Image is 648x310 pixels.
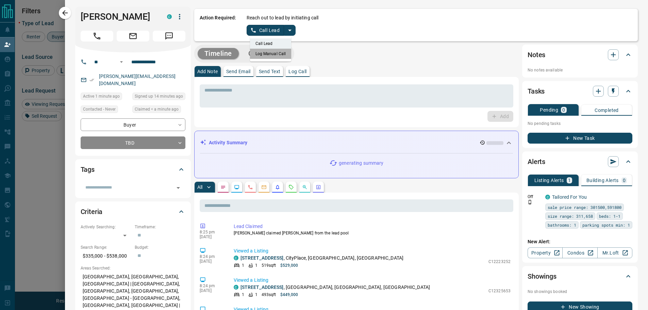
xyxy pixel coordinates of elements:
p: Log Call [288,69,306,74]
p: Off [528,194,541,200]
h2: Tasks [528,86,545,97]
div: split button [247,25,296,36]
li: Log Manual Call [250,49,292,59]
p: 1 [255,262,257,268]
p: $335,000 - $538,000 [81,250,131,262]
span: beds: 1-1 [599,213,620,219]
p: [DATE] [200,259,223,264]
p: 0 [562,108,565,112]
p: , [GEOGRAPHIC_DATA], [GEOGRAPHIC_DATA], [GEOGRAPHIC_DATA] [240,284,430,291]
h1: [PERSON_NAME] [81,11,157,22]
p: 8:25 pm [200,230,223,234]
p: Reach out to lead by initiating call [247,14,319,21]
p: Building Alerts [586,178,619,183]
p: $449,000 [280,292,298,298]
div: Tags [81,161,185,178]
p: 1 [242,262,244,268]
button: Timeline [198,48,239,59]
p: Completed [595,108,619,113]
svg: Lead Browsing Activity [234,184,239,190]
p: [PERSON_NAME] claimed [PERSON_NAME] from the lead pool [234,230,511,236]
p: Pending [540,108,558,112]
svg: Push Notification Only [528,200,532,205]
p: Viewed a Listing [234,247,511,255]
span: Call [81,31,113,42]
p: [DATE] [200,288,223,293]
p: $529,000 [280,262,298,268]
p: 519 sqft [262,262,276,268]
p: 8:24 pm [200,283,223,288]
p: 8:24 pm [200,254,223,259]
div: Buyer [81,118,185,131]
p: Action Required: [200,14,236,36]
h2: Tags [81,164,95,175]
a: [STREET_ADDRESS] [240,255,284,261]
span: Email [117,31,149,42]
svg: Agent Actions [316,184,321,190]
div: condos.ca [545,195,550,199]
a: Tailored For You [552,194,587,200]
p: Add Note [197,69,218,74]
div: Notes [528,47,632,63]
div: Sun Aug 17 2025 [132,93,185,102]
span: Claimed < a minute ago [135,106,179,113]
button: New Task [528,133,632,144]
span: Active 1 minute ago [83,93,120,100]
span: Contacted - Never [83,106,116,113]
a: [PERSON_NAME][EMAIL_ADDRESS][DOMAIN_NAME] [99,74,176,86]
div: condos.ca [234,256,238,260]
button: Open [117,58,126,66]
p: Activity Summary [209,139,248,146]
p: All [197,185,203,190]
span: size range: 311,658 [548,213,593,219]
h2: Showings [528,271,556,282]
div: Activity Summary [200,136,513,149]
a: Mr.Loft [597,247,632,258]
p: 1 [568,178,571,183]
a: [STREET_ADDRESS] [240,284,284,290]
div: Alerts [528,153,632,170]
svg: Opportunities [302,184,308,190]
button: Campaigns [242,48,291,59]
p: generating summary [339,160,383,167]
p: [DATE] [200,234,223,239]
a: Property [528,247,563,258]
span: bathrooms: 1 [548,222,576,228]
span: Signed up 14 minutes ago [135,93,183,100]
p: No showings booked [528,289,632,295]
p: C12325653 [488,288,511,294]
p: Search Range: [81,244,131,250]
p: Lead Claimed [234,223,511,230]
p: Listing Alerts [534,178,564,183]
div: Showings [528,268,632,284]
a: Condos [562,247,597,258]
div: Sun Aug 17 2025 [81,93,129,102]
p: Budget: [135,244,185,250]
svg: Notes [220,184,226,190]
p: Timeframe: [135,224,185,230]
p: 1 [242,292,244,298]
p: New Alert: [528,238,632,245]
svg: Requests [288,184,294,190]
p: 1 [255,292,257,298]
span: sale price range: 301500,591800 [548,204,621,211]
div: Sun Aug 17 2025 [132,105,185,115]
button: Open [173,183,183,193]
p: Viewed a Listing [234,277,511,284]
p: Send Email [226,69,251,74]
li: Call Lead [250,38,292,49]
span: parking spots min: 1 [582,222,630,228]
h2: Alerts [528,156,545,167]
p: C12223252 [488,259,511,265]
div: condos.ca [167,14,172,19]
svg: Listing Alerts [275,184,280,190]
svg: Email Verified [89,78,94,82]
p: 0 [623,178,626,183]
p: Actively Searching: [81,224,131,230]
p: No notes available [528,67,632,73]
svg: Calls [248,184,253,190]
div: TBD [81,136,185,149]
div: Criteria [81,203,185,220]
svg: Emails [261,184,267,190]
h2: Notes [528,49,545,60]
